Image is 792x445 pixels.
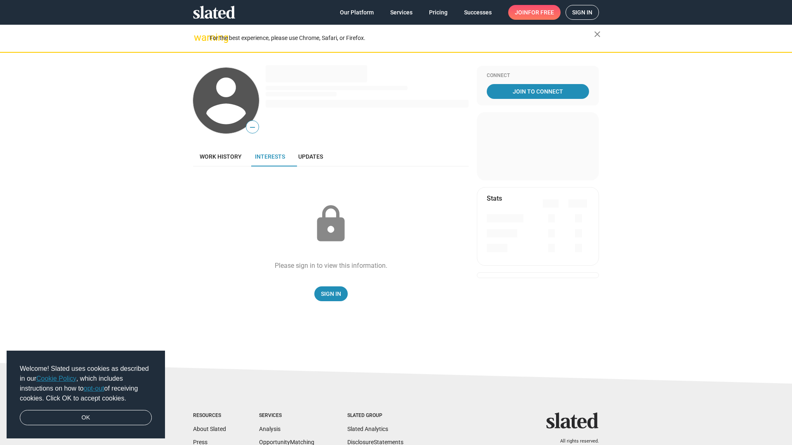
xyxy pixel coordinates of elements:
span: Updates [298,153,323,160]
div: Please sign in to view this information. [275,261,387,270]
span: — [246,122,259,133]
div: For the best experience, please use Chrome, Safari, or Firefox. [210,33,594,44]
div: Resources [193,412,226,419]
a: Services [384,5,419,20]
span: Join To Connect [488,84,587,99]
div: Services [259,412,314,419]
a: Our Platform [333,5,380,20]
a: Pricing [422,5,454,20]
span: Successes [464,5,492,20]
a: Updates [292,147,330,166]
span: Pricing [429,5,448,20]
a: opt-out [84,385,104,392]
span: Sign in [572,5,592,19]
a: Sign in [566,5,599,20]
span: Interests [255,153,285,160]
div: cookieconsent [7,351,165,439]
a: dismiss cookie message [20,410,152,426]
span: Sign In [321,286,341,301]
div: Slated Group [347,412,403,419]
span: Work history [200,153,242,160]
span: Join [515,5,554,20]
a: Analysis [259,426,280,432]
span: Welcome! Slated uses cookies as described in our , which includes instructions on how to of recei... [20,364,152,403]
a: Joinfor free [508,5,561,20]
a: Slated Analytics [347,426,388,432]
a: Interests [248,147,292,166]
mat-icon: warning [194,33,204,42]
span: Services [390,5,412,20]
a: Work history [193,147,248,166]
a: Join To Connect [487,84,589,99]
div: Connect [487,73,589,79]
mat-icon: close [592,29,602,39]
mat-icon: lock [310,204,351,245]
span: Our Platform [340,5,374,20]
a: Sign In [314,286,348,301]
a: About Slated [193,426,226,432]
span: for free [528,5,554,20]
mat-card-title: Stats [487,194,502,203]
a: Cookie Policy [36,375,76,382]
a: Successes [457,5,498,20]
